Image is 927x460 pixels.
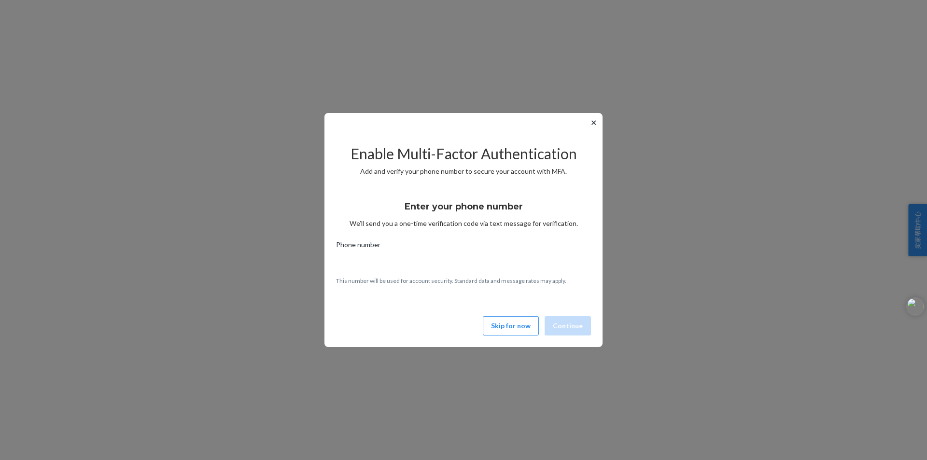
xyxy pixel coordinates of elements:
[589,117,599,128] button: ✕
[336,277,591,285] p: This number will be used for account security. Standard data and message rates may apply.
[336,146,591,162] h2: Enable Multi-Factor Authentication
[545,316,591,335] button: Continue
[336,240,380,253] span: Phone number
[336,193,591,228] div: We’ll send you a one-time verification code via text message for verification.
[405,200,523,213] h3: Enter your phone number
[483,316,539,335] button: Skip for now
[336,167,591,176] p: Add and verify your phone number to secure your account with MFA.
